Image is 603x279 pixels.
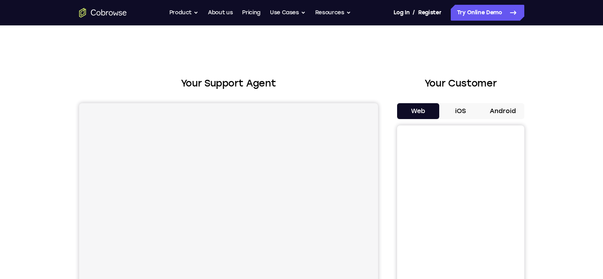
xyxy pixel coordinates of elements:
[394,5,409,21] a: Log In
[169,5,199,21] button: Product
[418,5,441,21] a: Register
[79,8,127,17] a: Go to the home page
[242,5,260,21] a: Pricing
[208,5,233,21] a: About us
[79,76,378,90] h2: Your Support Agent
[451,5,524,21] a: Try Online Demo
[397,76,524,90] h2: Your Customer
[482,103,524,119] button: Android
[315,5,351,21] button: Resources
[439,103,482,119] button: iOS
[413,8,415,17] span: /
[270,5,306,21] button: Use Cases
[397,103,440,119] button: Web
